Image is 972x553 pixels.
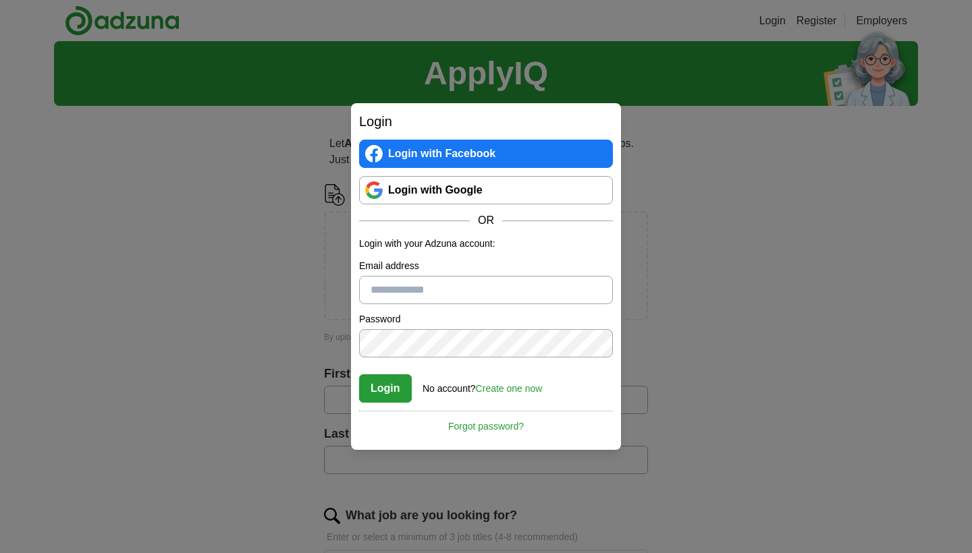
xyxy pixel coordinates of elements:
a: Forgot password? [359,411,613,434]
label: Password [359,312,613,326]
h2: Login [359,111,613,132]
p: Login with your Adzuna account: [359,237,613,251]
label: Email address [359,259,613,273]
span: OR [470,212,502,229]
button: Login [359,374,412,403]
a: Create one now [476,383,543,394]
div: No account? [423,374,542,396]
a: Login with Google [359,176,613,204]
a: Login with Facebook [359,140,613,168]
